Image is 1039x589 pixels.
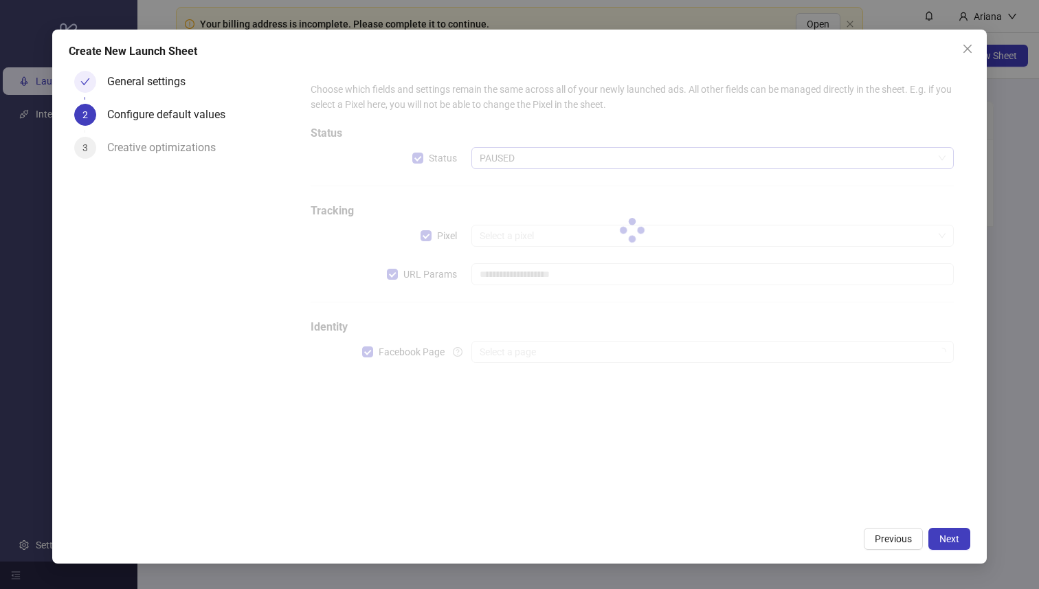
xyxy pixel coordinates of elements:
div: Configure default values [107,104,236,126]
div: General settings [107,71,197,93]
span: check [80,77,90,87]
span: Next [939,533,959,544]
div: Creative optimizations [107,137,227,159]
span: Previous [875,533,912,544]
div: Create New Launch Sheet [69,43,971,60]
button: Next [928,528,970,550]
button: Previous [864,528,923,550]
button: Close [957,38,979,60]
span: close [962,43,973,54]
span: 2 [82,109,88,120]
span: 3 [82,142,88,153]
